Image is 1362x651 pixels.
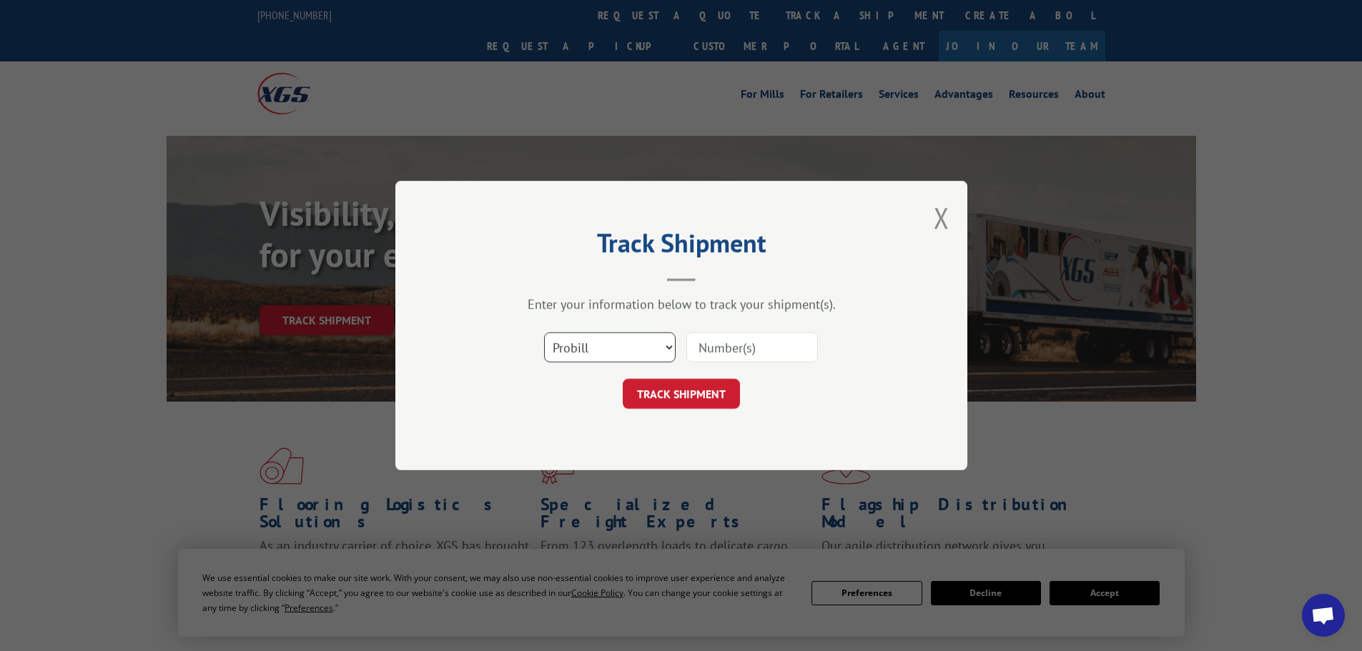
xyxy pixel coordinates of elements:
[467,233,896,260] h2: Track Shipment
[1302,594,1345,637] div: Open chat
[686,332,818,362] input: Number(s)
[623,379,740,409] button: TRACK SHIPMENT
[934,199,949,237] button: Close modal
[467,296,896,312] div: Enter your information below to track your shipment(s).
